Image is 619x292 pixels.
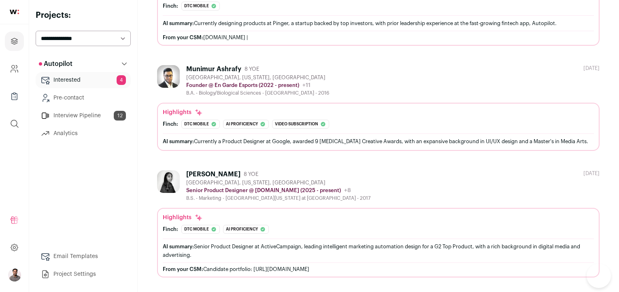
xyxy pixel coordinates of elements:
p: Senior Product Designer @ [DOMAIN_NAME] (2025 - present) [186,187,341,194]
div: Highlights [163,108,203,116]
button: Open dropdown [8,269,21,281]
div: Finch: [163,226,178,233]
div: Munimur Ashrafy [186,65,241,73]
span: AI summary: [163,139,194,144]
a: [PERSON_NAME] 8 YOE [GEOGRAPHIC_DATA], [US_STATE], [GEOGRAPHIC_DATA] Senior Product Designer @ [D... [157,170,600,277]
p: Autopilot [39,59,72,69]
div: Currently a Product Designer at Google, awarded 9 [MEDICAL_DATA] Creative Awards, with an expansi... [163,137,594,146]
a: Pre-contact [36,90,131,106]
img: 486088-medium_jpg [8,269,21,281]
a: Company Lists [5,87,24,106]
span: +8 [344,188,351,193]
h2: Projects: [36,10,131,21]
div: Dtc mobile [181,120,220,129]
div: Candidate portfolio: [URL][DOMAIN_NAME] [163,266,594,273]
a: Interested4 [36,72,131,88]
div: Highlights [163,214,203,222]
img: wellfound-shorthand-0d5821cbd27db2630d0214b213865d53afaa358527fdda9d0ea32b1df1b89c2c.svg [10,10,19,14]
p: Founder @ En Garde Esports (2022 - present) [186,82,299,89]
a: Email Templates [36,248,131,264]
span: AI summary: [163,21,194,26]
span: +11 [302,83,311,88]
span: 4 [117,75,126,85]
div: Video subscription [272,120,329,129]
a: Company and ATS Settings [5,59,24,78]
a: Project Settings [36,266,131,282]
iframe: Help Scout Beacon - Open [587,264,611,288]
a: Projects [5,32,24,51]
img: ab5974ae38cd98040fff6b7edb38310e7c6b4fdf662a0ff14776f0c8ddb854f0.jpg [157,170,180,193]
a: Interview Pipeline12 [36,108,131,124]
a: Analytics [36,125,131,142]
div: Dtc mobile [181,2,220,11]
div: Ai proficiency [223,120,269,129]
span: From your CSM: [163,35,203,40]
div: Senior Product Designer at ActiveCampaign, leading intelligent marketing automation design for a ... [163,242,594,259]
a: Munimur Ashrafy 8 YOE [GEOGRAPHIC_DATA], [US_STATE], [GEOGRAPHIC_DATA] Founder @ En Garde Esports... [157,65,600,150]
div: [GEOGRAPHIC_DATA], [US_STATE], [GEOGRAPHIC_DATA] [186,180,370,186]
div: Finch: [163,121,178,127]
div: Currently designing products at Pinger, a startup backed by top investors, with prior leadership ... [163,19,594,28]
div: B.S. - Marketing - [GEOGRAPHIC_DATA][US_STATE] at [GEOGRAPHIC_DATA] - 2017 [186,195,370,201]
div: Ai proficiency [223,225,269,234]
div: [GEOGRAPHIC_DATA], [US_STATE], [GEOGRAPHIC_DATA] [186,74,329,81]
span: From your CSM: [163,267,203,272]
div: [DATE] [583,170,600,177]
span: 8 YOE [244,171,258,178]
img: d049a118cfa1fa5875a127992ebdfbf09402a76a345841db5d158c61efb49449.jpg [157,65,180,88]
button: Autopilot [36,56,131,72]
span: 8 YOE [245,66,259,72]
div: Finch: [163,3,178,9]
div: Dtc mobile [181,225,220,234]
div: [DATE] [583,65,600,72]
div: B.A. - Biology/Biological Sciences - [GEOGRAPHIC_DATA] - 2016 [186,90,329,96]
div: [DOMAIN_NAME] | [163,34,594,41]
div: [PERSON_NAME] [186,170,240,178]
span: 12 [114,111,126,121]
span: AI summary: [163,244,194,249]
